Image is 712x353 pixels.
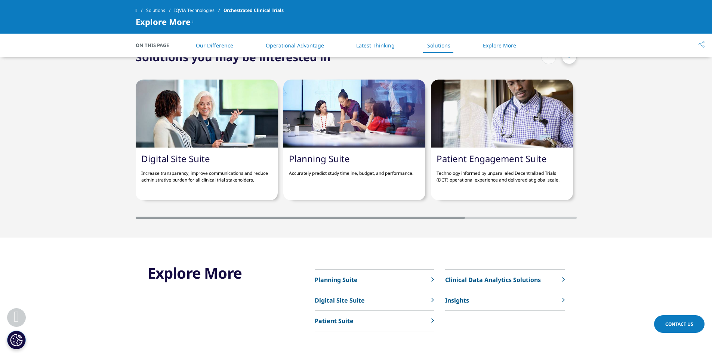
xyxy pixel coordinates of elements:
[136,17,191,26] span: Explore More
[289,164,420,177] p: Accurately predict study timeline, budget, and performance.
[356,42,395,49] a: Latest Thinking
[141,164,272,183] p: Increase transparency, improve communications and reduce administrative burden for all clinical t...
[437,164,567,183] p: Technology informed by unparalleled Decentralized Trials (DCT) operational experience and deliver...
[315,316,354,325] p: Patient Suite
[445,275,541,284] p: Clinical Data Analytics Solutions
[445,296,469,305] p: Insights
[315,270,434,290] a: Planning Suite
[427,42,450,49] a: Solutions
[136,41,177,49] span: On This Page
[315,275,358,284] p: Planning Suite
[445,290,564,311] a: Insights
[445,270,564,290] a: Clinical Data Analytics Solutions
[174,4,224,17] a: IQVIA Technologies
[654,315,705,333] a: Contact Us
[315,296,365,305] p: Digital Site Suite
[315,311,434,331] a: Patient Suite
[437,152,547,165] a: Patient Engagement Suite
[136,49,331,65] h2: Solutions you may be interested in
[483,42,516,49] a: Explore More
[289,152,350,165] a: Planning Suite
[148,264,272,282] h3: Explore More
[266,42,324,49] a: Operational Advantage
[315,290,434,311] a: Digital Site Suite
[141,152,210,165] a: Digital Site Suite
[7,331,26,349] button: Cookies Settings
[224,4,284,17] span: Orchestrated Clinical Trials
[196,42,233,49] a: Our Difference
[146,4,174,17] a: Solutions
[665,321,693,327] span: Contact Us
